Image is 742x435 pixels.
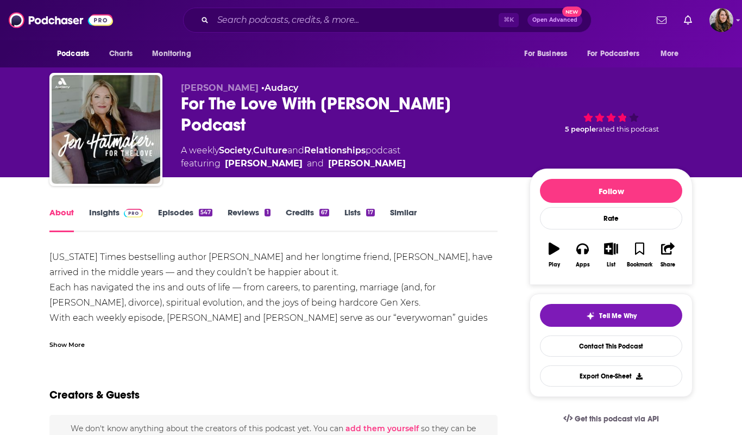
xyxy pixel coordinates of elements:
span: ⌘ K [499,13,519,27]
span: Logged in as spectaclecreative [709,8,733,32]
button: open menu [144,43,205,64]
button: Open AdvancedNew [527,14,582,27]
span: For Podcasters [587,46,639,61]
span: More [661,46,679,61]
button: open menu [49,43,103,64]
span: New [562,7,582,17]
button: open menu [580,43,655,64]
span: Open Advanced [532,17,577,23]
span: Charts [109,46,133,61]
button: open menu [517,43,581,64]
a: Charts [102,43,139,64]
button: open menu [653,43,693,64]
span: Monitoring [152,46,191,61]
span: For Business [524,46,567,61]
img: Podchaser - Follow, Share and Rate Podcasts [9,10,113,30]
button: Show profile menu [709,8,733,32]
img: User Profile [709,8,733,32]
a: Show notifications dropdown [680,11,696,29]
img: For The Love With Jen Hatmaker Podcast [52,75,160,184]
a: Show notifications dropdown [652,11,671,29]
span: Podcasts [57,46,89,61]
div: Search podcasts, credits, & more... [183,8,592,33]
input: Search podcasts, credits, & more... [213,11,499,29]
